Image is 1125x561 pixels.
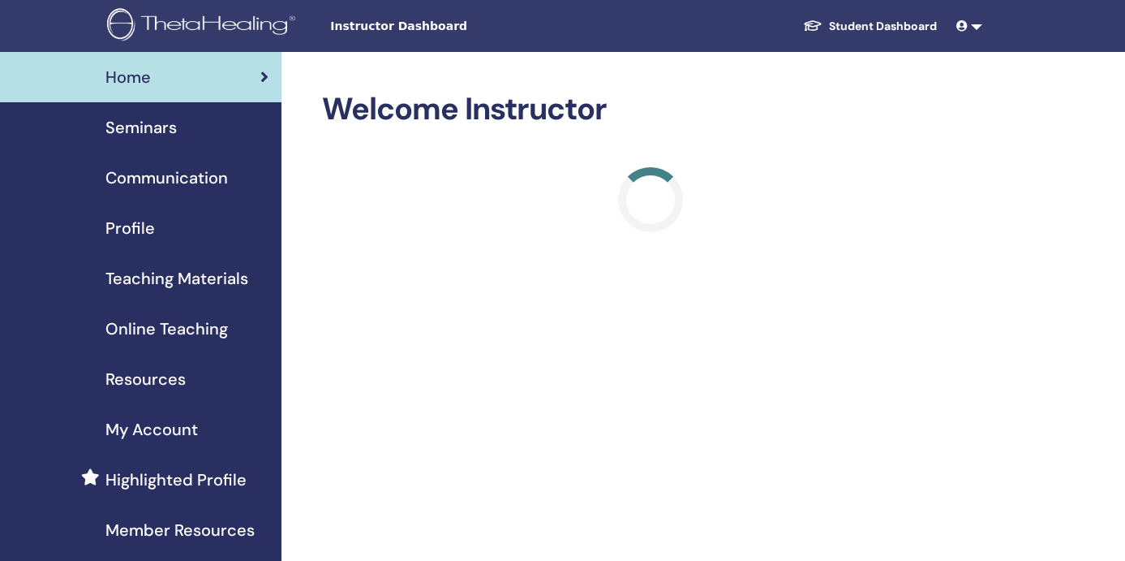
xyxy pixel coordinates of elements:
span: My Account [105,417,198,442]
span: Highlighted Profile [105,468,247,492]
span: Online Teaching [105,317,228,341]
span: Home [105,65,151,89]
img: logo.png [107,8,301,45]
span: Seminars [105,115,177,140]
a: Student Dashboard [790,11,950,41]
span: Communication [105,166,228,190]
span: Teaching Materials [105,266,248,291]
span: Instructor Dashboard [330,18,573,35]
span: Resources [105,367,186,391]
span: Member Resources [105,518,255,542]
h2: Welcome Instructor [322,91,979,128]
span: Profile [105,216,155,240]
img: graduation-cap-white.svg [803,19,822,32]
